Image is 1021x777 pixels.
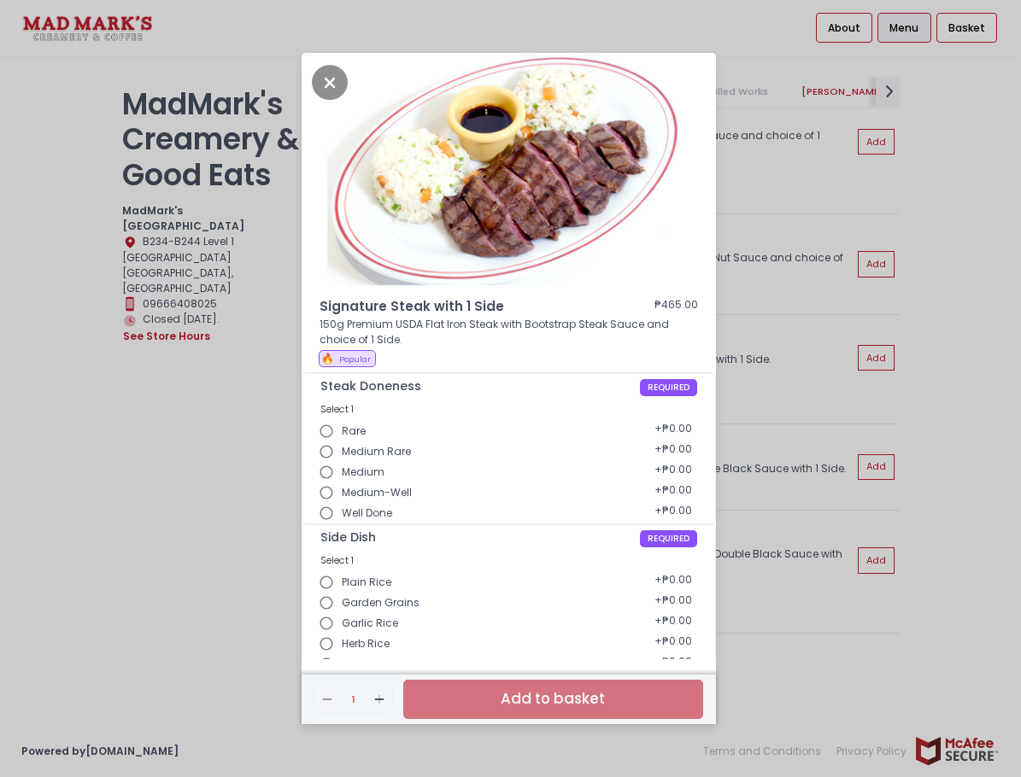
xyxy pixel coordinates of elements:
span: REQUIRED [640,530,697,547]
span: Steak Doneness [320,379,640,394]
span: Well Done [342,505,392,521]
span: Plain Rice [342,575,391,590]
span: Smashed Potato [342,657,430,672]
span: Garlic Rice [342,616,398,631]
span: 🔥 [321,351,334,365]
button: Add to basket [403,680,703,718]
div: + ₱0.00 [649,587,697,618]
div: + ₱0.00 [649,608,697,639]
span: Garden Grains [342,595,420,610]
img: Signature Steak with 1 Side [302,53,716,285]
button: Close [312,73,348,90]
span: Herb Rice [342,636,390,651]
div: + ₱0.00 [649,628,697,659]
div: + ₱0.00 [649,498,697,529]
div: + ₱0.00 [649,457,697,488]
div: + ₱0.00 [649,477,697,508]
span: Rare [342,424,366,439]
span: REQUIRED [640,379,697,396]
span: Medium Rare [342,444,411,459]
span: Select 1 [320,402,354,416]
span: Medium [342,464,384,480]
p: 150g Premium USDA Flat Iron Steak with Bootstrap Steak Sauce and choice of 1 Side. [320,317,698,348]
span: Select 1 [320,553,354,567]
div: + ₱0.00 [649,567,697,598]
div: + ₱0.00 [649,436,697,467]
span: Medium-Well [342,485,412,500]
div: + ₱0.00 [649,416,697,447]
span: Side Dish [320,530,640,545]
div: + ₱0.00 [649,649,697,680]
span: Signature Steak with 1 Side [320,297,603,317]
span: Popular [339,353,371,365]
div: ₱465.00 [654,297,698,317]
